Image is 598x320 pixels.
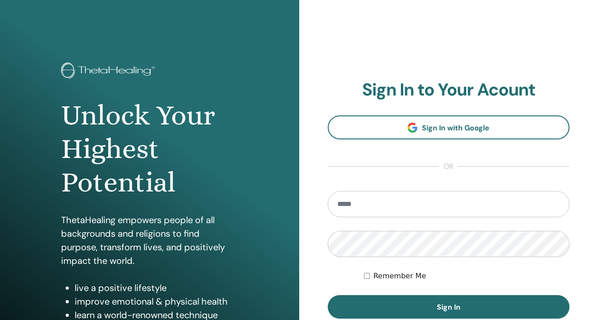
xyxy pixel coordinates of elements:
p: ThetaHealing empowers people of all backgrounds and religions to find purpose, transform lives, a... [61,213,238,267]
div: Keep me authenticated indefinitely or until I manually logout [364,271,569,282]
button: Sign In [328,295,570,319]
h2: Sign In to Your Acount [328,80,570,100]
li: live a positive lifestyle [75,281,238,295]
a: Sign In with Google [328,115,570,139]
span: or [439,161,458,172]
span: Sign In with Google [422,123,489,133]
li: improve emotional & physical health [75,295,238,308]
h1: Unlock Your Highest Potential [61,99,238,200]
label: Remember Me [373,271,426,282]
span: Sign In [437,302,460,312]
